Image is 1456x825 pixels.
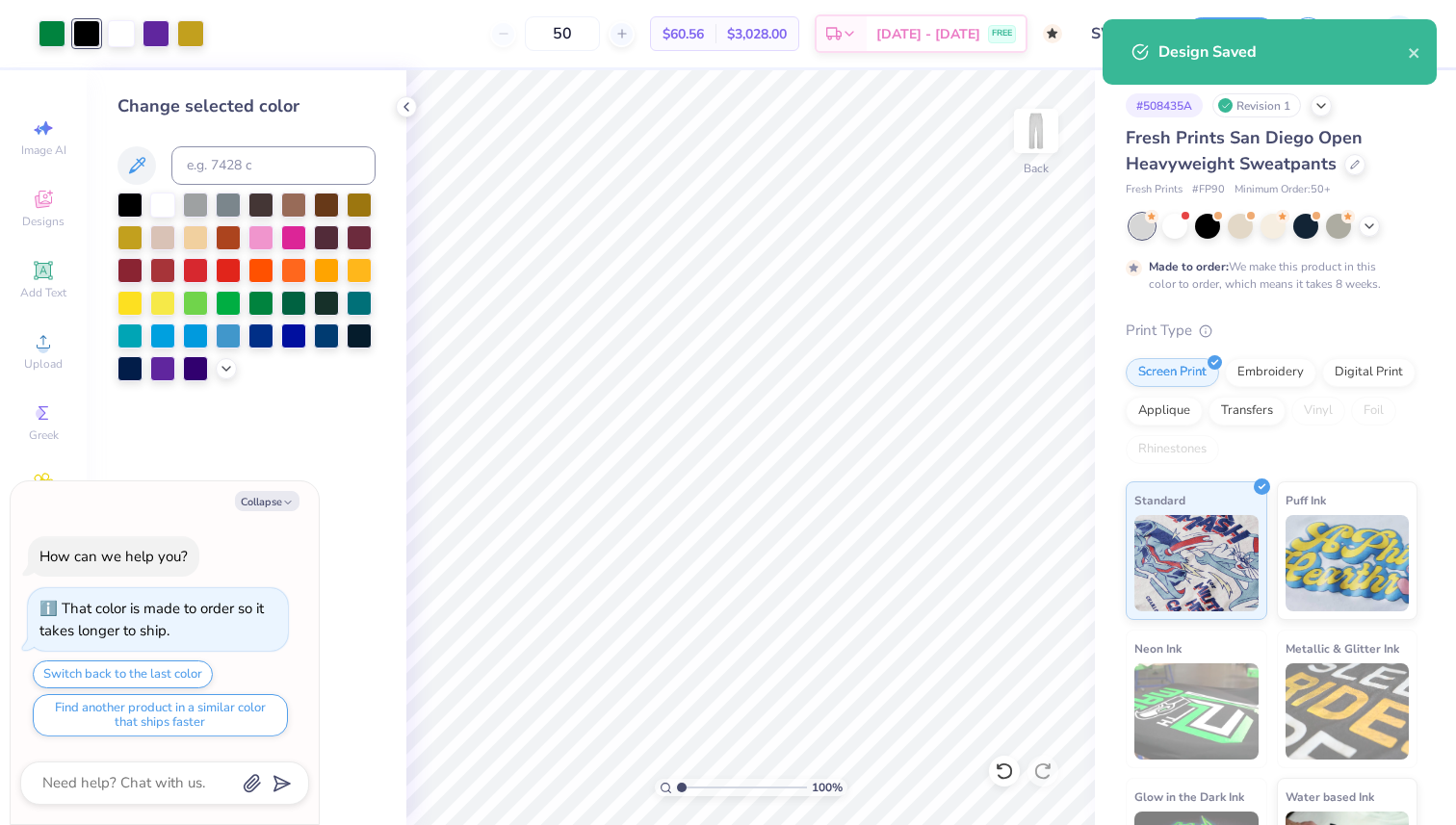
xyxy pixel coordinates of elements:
img: Neon Ink [1134,663,1259,760]
div: Rhinestones [1126,435,1219,464]
span: Fresh Prints [1126,182,1183,198]
div: Digital Print [1322,358,1416,387]
div: Transfers [1209,397,1286,425]
span: $60.56 [663,24,704,44]
div: Applique [1126,397,1203,425]
span: 100 % [812,779,843,796]
div: Design Saved [1158,40,1408,64]
span: Water based Ink [1286,786,1374,807]
div: Foil [1351,397,1396,425]
div: We make this product in this color to order, which means it takes 8 weeks. [1149,258,1386,293]
input: Untitled Design [1077,14,1171,53]
span: Greek [29,427,59,443]
span: Neon Ink [1134,638,1182,658]
span: Upload [24,356,63,372]
div: That color is made to order so it takes longer to ship. [39,599,264,640]
span: Minimum Order: 50 + [1235,182,1331,198]
span: Puff Ink [1286,490,1326,510]
strong: Made to order: [1149,259,1229,274]
img: Puff Ink [1286,515,1410,611]
div: Change selected color [117,93,376,119]
input: e.g. 7428 c [171,146,376,185]
button: close [1408,40,1421,64]
div: Screen Print [1126,358,1219,387]
input: – – [525,16,600,51]
div: # 508435A [1126,93,1203,117]
span: Add Text [20,285,66,300]
span: $3,028.00 [727,24,787,44]
div: Print Type [1126,320,1417,342]
div: Back [1024,160,1049,177]
img: Metallic & Glitter Ink [1286,663,1410,760]
button: Find another product in a similar color that ships faster [33,694,288,736]
div: Revision 1 [1212,93,1301,117]
span: Image AI [21,142,66,158]
span: Designs [22,214,65,229]
span: FREE [992,27,1012,40]
span: Fresh Prints San Diego Open Heavyweight Sweatpants [1126,126,1363,175]
span: # FP90 [1192,182,1225,198]
div: How can we help you? [39,547,188,566]
div: Vinyl [1291,397,1345,425]
span: Glow in the Dark Ink [1134,786,1244,807]
button: Collapse [235,491,299,511]
button: Switch back to the last color [33,660,213,688]
img: Back [1017,112,1055,150]
span: Metallic & Glitter Ink [1286,638,1399,658]
span: [DATE] - [DATE] [876,24,980,44]
div: Embroidery [1225,358,1316,387]
img: Standard [1134,515,1259,611]
span: Standard [1134,490,1185,510]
